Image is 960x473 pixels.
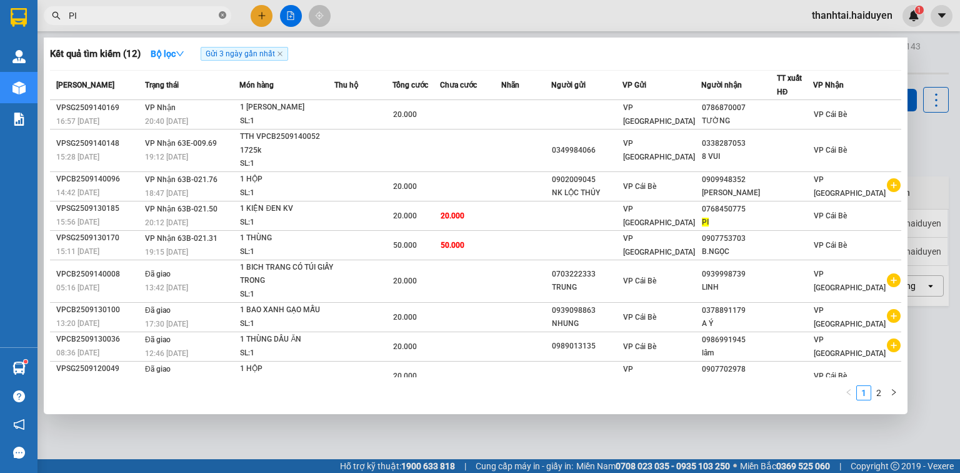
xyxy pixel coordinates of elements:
[12,81,26,94] img: warehouse-icon
[552,173,622,186] div: 0902009045
[845,389,852,396] span: left
[56,117,99,126] span: 16:57 [DATE]
[871,385,886,400] li: 2
[702,304,776,317] div: 0378891179
[56,173,141,186] div: VPCB2509140096
[702,173,776,186] div: 0909948352
[240,288,334,302] div: SL: 1
[240,216,334,230] div: SL: 1
[145,283,188,292] span: 13:42 [DATE]
[890,389,897,396] span: right
[240,376,334,390] div: SL: 1
[240,317,334,331] div: SL: 1
[702,232,776,245] div: 0907753703
[13,419,25,430] span: notification
[240,114,334,128] div: SL: 1
[813,81,844,89] span: VP Nhận
[219,11,226,19] span: close-circle
[56,303,141,317] div: VPCB2509130100
[13,447,25,459] span: message
[56,188,99,197] span: 14:42 [DATE]
[145,218,188,227] span: 20:12 [DATE]
[887,309,901,323] span: plus-circle
[552,144,622,157] div: 0349984066
[702,376,776,389] div: KHOA
[702,245,776,258] div: B.NGỌC
[623,313,656,322] span: VP Cái Bè
[623,182,656,191] span: VP Cái Bè
[145,103,176,112] span: VP Nhận
[702,347,776,360] div: lâm
[393,277,417,285] span: 20.000
[240,130,334,157] div: TTH VPCB2509140052 1725k
[551,81,586,89] span: Người gửi
[552,340,622,353] div: 0989013135
[56,101,141,114] div: VPSG2509140169
[702,281,776,294] div: LINH
[814,306,886,328] span: VP [GEOGRAPHIC_DATA]
[145,234,217,243] span: VP Nhận 63B-021.31
[623,365,695,387] span: VP [GEOGRAPHIC_DATA]
[814,372,847,380] span: VP Cái Bè
[814,335,886,358] span: VP [GEOGRAPHIC_DATA]
[56,348,99,357] span: 08:36 [DATE]
[145,205,217,213] span: VP Nhận 63B-021.50
[145,248,188,257] span: 19:15 [DATE]
[622,81,646,89] span: VP Gửi
[145,175,217,184] span: VP Nhận 63B-021.76
[623,103,695,126] span: VP [GEOGRAPHIC_DATA]
[56,153,99,161] span: 15:28 [DATE]
[240,303,334,317] div: 1 BAO XANH GẠO MẪU
[145,349,188,358] span: 12:46 [DATE]
[872,386,886,400] a: 2
[50,48,141,61] h3: Kết quả tìm kiếm ( 12 )
[145,117,188,126] span: 20:40 [DATE]
[441,241,464,250] span: 50.000
[145,306,171,315] span: Đã giao
[11,8,27,27] img: logo-vxr
[151,49,184,59] strong: Bộ lọc
[702,101,776,114] div: 0786870007
[240,202,334,216] div: 1 KIỆN ĐEN KV
[392,81,428,89] span: Tổng cước
[702,218,709,226] span: PI
[145,153,188,161] span: 19:12 [DATE]
[240,186,334,200] div: SL: 1
[857,386,871,400] a: 1
[623,277,656,285] span: VP Cái Bè
[702,203,776,216] div: 0768450775
[777,74,802,96] span: TT xuất HĐ
[12,113,26,126] img: solution-icon
[56,362,141,375] div: VPSG2509120049
[887,338,901,352] span: plus-circle
[623,234,695,257] span: VP [GEOGRAPHIC_DATA]
[69,9,216,23] input: Tìm tên, số ĐT hoặc mã đơn
[240,101,334,114] div: 1 [PERSON_NAME]
[141,44,194,64] button: Bộ lọcdown
[240,362,334,376] div: 1 HỘP
[219,10,226,22] span: close-circle
[841,385,856,400] li: Previous Page
[56,231,141,245] div: VPSG2509130170
[393,313,417,322] span: 20.000
[240,245,334,259] div: SL: 1
[702,186,776,200] div: [PERSON_NAME]
[701,81,742,89] span: Người nhận
[440,81,477,89] span: Chưa cước
[145,320,188,328] span: 17:30 [DATE]
[393,241,417,250] span: 50.000
[12,50,26,63] img: warehouse-icon
[814,270,886,292] span: VP [GEOGRAPHIC_DATA]
[176,49,184,58] span: down
[201,47,288,61] span: Gửi 3 ngày gần nhất
[702,114,776,128] div: TƯỜNG
[441,211,464,220] span: 20.000
[702,363,776,376] div: 0907702978
[393,110,417,119] span: 20.000
[13,390,25,402] span: question-circle
[814,110,847,119] span: VP Cái Bè
[56,268,141,281] div: VPCB2509140008
[623,139,695,161] span: VP [GEOGRAPHIC_DATA]
[334,81,358,89] span: Thu hộ
[56,81,114,89] span: [PERSON_NAME]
